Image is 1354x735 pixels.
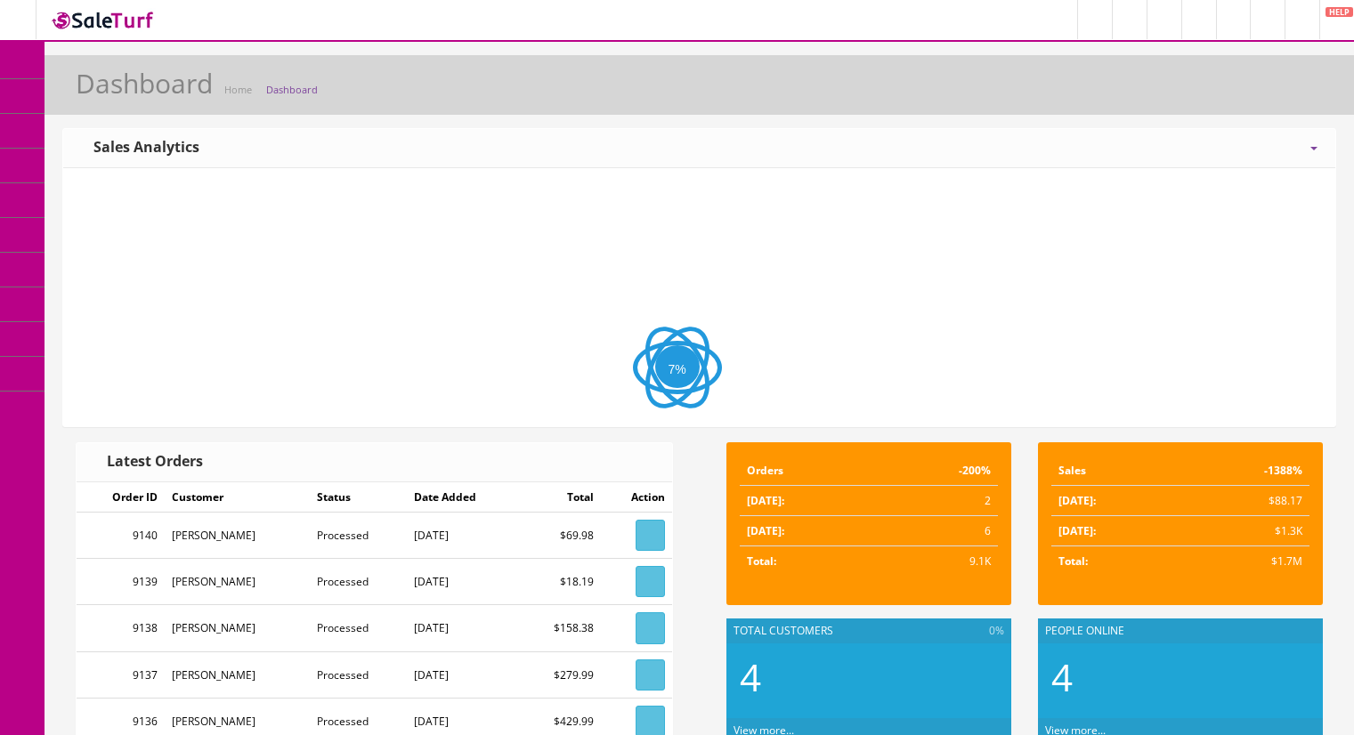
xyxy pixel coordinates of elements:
a: Dashboard [266,83,318,96]
td: [DATE] [407,651,520,698]
h3: Latest Orders [94,454,203,470]
td: 9137 [77,651,165,698]
strong: [DATE]: [747,493,784,508]
h3: Sales Analytics [81,140,199,156]
td: Total [520,482,600,513]
td: $69.98 [520,513,600,559]
img: SaleTurf [50,8,157,32]
td: $279.99 [520,651,600,698]
td: Date Added [407,482,520,513]
td: Order ID [77,482,165,513]
span: 0% [989,623,1004,639]
td: $158.38 [520,605,600,651]
td: Processed [310,651,407,698]
td: 6 [871,516,998,546]
strong: [DATE]: [747,523,784,538]
td: Action [601,482,672,513]
td: $1.7M [1174,546,1309,577]
strong: Total: [747,553,776,569]
td: [PERSON_NAME] [165,559,310,605]
a: Home [224,83,252,96]
div: People Online [1038,618,1323,643]
td: Processed [310,513,407,559]
td: -200% [871,456,998,486]
td: $18.19 [520,559,600,605]
td: [DATE] [407,605,520,651]
td: [DATE] [407,559,520,605]
td: 9139 [77,559,165,605]
td: 9140 [77,513,165,559]
td: -1388% [1174,456,1309,486]
td: Processed [310,605,407,651]
td: [PERSON_NAME] [165,651,310,698]
strong: [DATE]: [1058,493,1096,508]
h2: 4 [1051,657,1309,698]
td: 9.1K [871,546,998,577]
a: View [636,612,664,643]
a: View [636,659,664,691]
td: [PERSON_NAME] [165,605,310,651]
strong: [DATE]: [1058,523,1096,538]
div: Total Customers [726,618,1011,643]
td: Customer [165,482,310,513]
td: $1.3K [1174,516,1309,546]
span: HELP [1326,7,1353,17]
h1: Dashboard [76,69,213,98]
td: [DATE] [407,513,520,559]
td: 9138 [77,605,165,651]
h2: 4 [740,657,998,698]
td: $88.17 [1174,486,1309,516]
td: Processed [310,559,407,605]
a: View [636,520,664,551]
td: Status [310,482,407,513]
strong: Total: [1058,553,1088,569]
td: 2 [871,486,998,516]
a: View [636,566,664,597]
td: Sales [1051,456,1175,486]
td: [PERSON_NAME] [165,513,310,559]
td: Orders [740,456,871,486]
